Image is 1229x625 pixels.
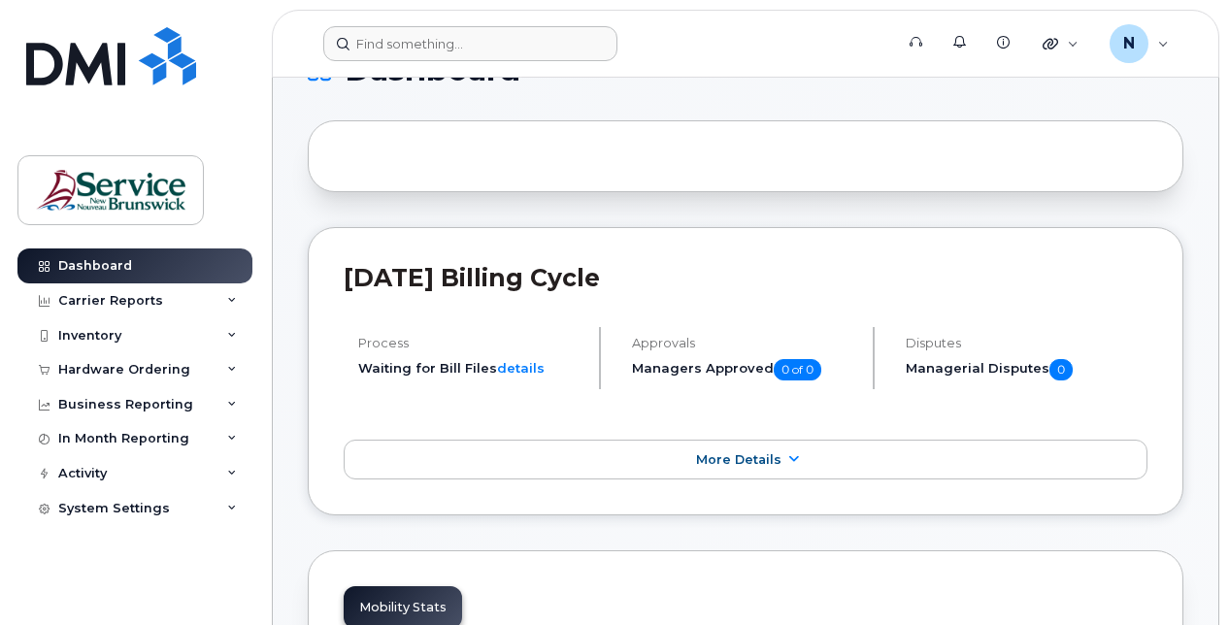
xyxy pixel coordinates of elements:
span: N [1123,32,1135,55]
h4: Disputes [906,336,1147,350]
div: Quicklinks [1029,24,1092,63]
h5: Managers Approved [632,359,856,380]
span: 0 of 0 [774,359,821,380]
h5: Managerial Disputes [906,359,1147,380]
span: Dashboard [345,55,520,84]
h4: Process [358,336,582,350]
h4: Approvals [632,336,856,350]
input: Find something... [323,26,617,61]
li: Waiting for Bill Files [358,359,582,378]
span: 0 [1049,359,1073,380]
h2: [DATE] Billing Cycle [344,263,1147,292]
a: details [497,360,545,376]
div: Nicole Bianchi [1096,24,1182,63]
span: More Details [696,452,781,467]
